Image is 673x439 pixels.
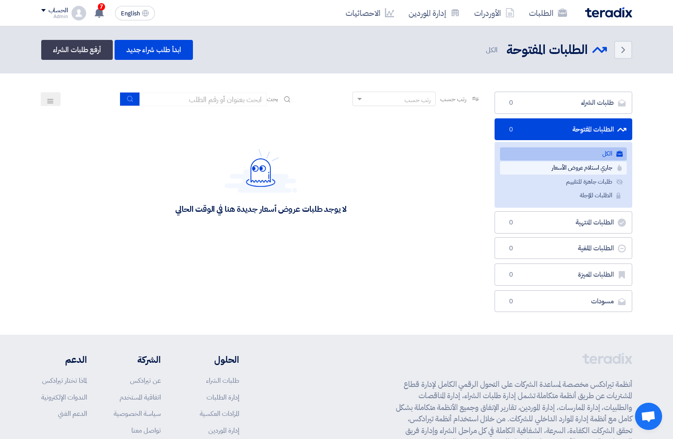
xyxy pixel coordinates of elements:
span: 0 [506,244,517,253]
span: English [121,10,140,17]
div: لا يوجد طلبات عروض أسعار جديدة هنا في الوقت الحالي [175,204,346,214]
a: طلبات الشراء [206,376,239,385]
a: الطلبات المؤجلة [500,189,627,202]
span: رتب حسب [440,94,466,104]
a: الطلبات الملغية0 [495,237,632,259]
a: الطلبات المميزة0 [495,263,632,286]
a: أرفع طلبات الشراء [41,40,113,60]
a: الطلبات المنتهية0 [495,211,632,234]
img: profile_test.png [72,6,86,20]
a: الدعم الفني [58,409,87,419]
a: الكل [500,147,627,161]
a: Open chat [635,403,662,430]
span: 7 [98,3,105,10]
a: سياسة الخصوصية [114,409,161,419]
span: الكل [486,45,499,55]
a: تواصل معنا [131,425,161,435]
span: بحث [267,94,279,104]
div: Admin [41,14,68,19]
div: الحساب [48,7,68,15]
img: Teradix logo [585,7,632,18]
button: English [115,6,155,20]
a: الأوردرات [467,2,522,24]
a: إدارة الموردين [401,2,467,24]
a: طلبات الشراء0 [495,92,632,114]
div: رتب حسب [404,95,431,105]
a: إدارة الطلبات [207,392,239,402]
img: Hello [225,149,297,193]
a: إدارة الموردين [208,425,239,435]
a: الطلبات [522,2,574,24]
a: جاري استلام عروض الأسعار [500,161,627,175]
span: 0 [506,218,517,227]
a: عن تيرادكس [130,376,161,385]
a: الندوات الإلكترونية [41,392,87,402]
li: الدعم [41,353,87,366]
li: الحلول [188,353,239,366]
li: الشركة [114,353,161,366]
a: الاحصائيات [338,2,401,24]
a: الطلبات المفتوحة0 [495,118,632,141]
a: طلبات جاهزة للتقييم [500,176,627,189]
a: المزادات العكسية [200,409,239,419]
a: اتفاقية المستخدم [120,392,161,402]
span: 0 [506,125,517,134]
span: 0 [506,98,517,107]
a: ابدأ طلب شراء جديد [115,40,193,60]
span: 0 [506,270,517,279]
h2: الطلبات المفتوحة [506,41,588,59]
a: مسودات0 [495,290,632,312]
input: ابحث بعنوان أو رقم الطلب [140,93,267,106]
span: 0 [506,297,517,306]
a: لماذا تختار تيرادكس [42,376,87,385]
